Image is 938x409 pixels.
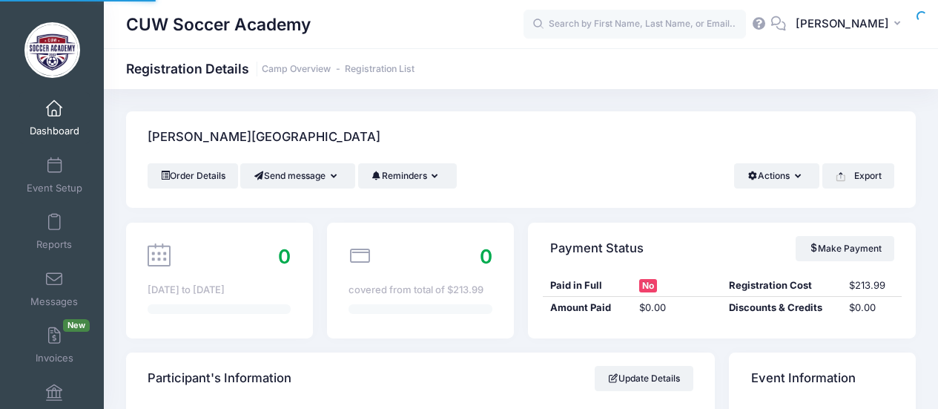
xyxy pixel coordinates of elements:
[19,319,90,371] a: InvoicesNew
[480,245,492,268] span: 0
[822,163,894,189] button: Export
[262,64,331,75] a: Camp Overview
[19,149,90,201] a: Event Setup
[550,227,644,269] h4: Payment Status
[345,64,414,75] a: Registration List
[734,163,819,189] button: Actions
[722,301,842,315] div: Discounts & Credits
[524,10,746,39] input: Search by First Name, Last Name, or Email...
[36,239,72,252] span: Reports
[751,358,856,400] h4: Event Information
[63,319,90,332] span: New
[842,278,902,293] div: $213.99
[543,278,633,293] div: Paid in Full
[148,163,238,189] a: Order Details
[722,278,842,293] div: Registration Cost
[796,16,889,32] span: [PERSON_NAME]
[639,279,657,292] span: No
[148,117,380,159] h4: [PERSON_NAME][GEOGRAPHIC_DATA]
[148,283,291,298] div: [DATE] to [DATE]
[27,182,82,194] span: Event Setup
[126,7,311,42] h1: CUW Soccer Academy
[595,366,693,391] a: Update Details
[240,163,355,189] button: Send message
[278,245,291,268] span: 0
[19,263,90,315] a: Messages
[543,301,633,315] div: Amount Paid
[842,301,902,315] div: $0.00
[786,7,916,42] button: [PERSON_NAME]
[19,206,90,258] a: Reports
[24,22,80,78] img: CUW Soccer Academy
[36,353,73,365] span: Invoices
[148,358,291,400] h4: Participant's Information
[633,301,722,315] div: $0.00
[19,92,90,144] a: Dashboard
[358,163,457,189] button: Reminders
[30,125,79,138] span: Dashboard
[796,236,894,261] a: Make Payment
[349,283,492,298] div: covered from total of $213.99
[126,61,414,76] h1: Registration Details
[30,295,78,308] span: Messages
